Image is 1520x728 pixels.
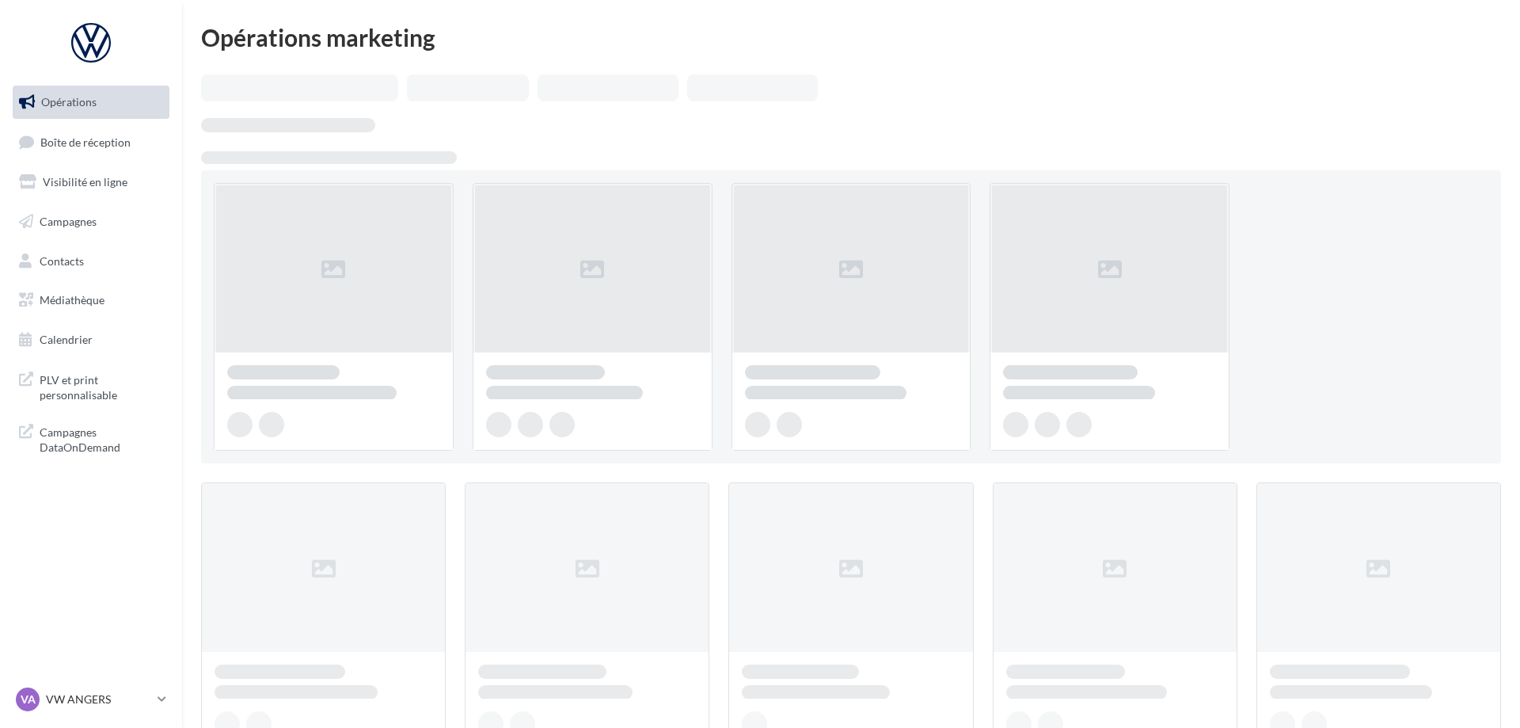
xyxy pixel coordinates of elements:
div: Opérations marketing [201,25,1501,49]
a: Opérations [9,86,173,119]
a: Contacts [9,245,173,278]
a: Médiathèque [9,284,173,317]
a: Visibilité en ligne [9,166,173,199]
a: Calendrier [9,323,173,356]
span: Campagnes [40,215,97,228]
span: Contacts [40,253,84,267]
a: VA VW ANGERS [13,684,169,715]
a: PLV et print personnalisable [9,363,173,410]
span: Opérations [41,95,97,109]
a: Campagnes [9,205,173,238]
a: Campagnes DataOnDemand [9,415,173,462]
span: PLV et print personnalisable [40,369,163,403]
p: VW ANGERS [46,692,151,707]
span: Médiathèque [40,293,104,307]
span: Calendrier [40,333,93,346]
span: VA [21,692,36,707]
a: Boîte de réception [9,125,173,159]
span: Campagnes DataOnDemand [40,421,163,455]
span: Visibilité en ligne [43,175,127,189]
span: Boîte de réception [40,135,131,148]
